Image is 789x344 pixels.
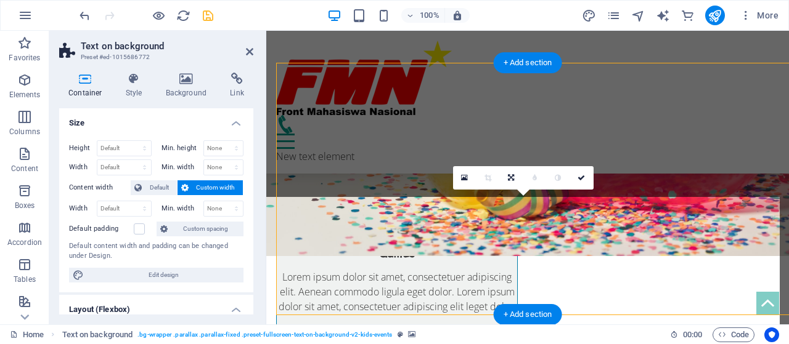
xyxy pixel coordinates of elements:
span: Click to select. Double-click to edit [62,327,133,342]
button: reload [176,8,190,23]
span: Edit design [88,268,240,282]
i: This element is a customizable preset [398,331,403,338]
h4: Size [59,108,253,130]
a: Select files from the file manager, stock photos, or upload file(s) [453,166,476,190]
span: Custom spacing [171,222,240,236]
button: text_generator [656,8,671,23]
div: + Add section [494,52,562,73]
button: navigator [631,8,646,23]
i: Pages (Ctrl+Alt+S) [607,9,621,23]
a: Blur [523,166,547,190]
button: Custom width [178,180,243,195]
h2: Text on background [81,41,253,52]
button: save [200,8,215,23]
p: Content [11,164,38,174]
span: : [692,330,693,339]
button: pages [607,8,621,23]
h4: Link [221,73,253,98]
span: Code [718,327,749,342]
a: GamesLorem ipsum dolor sit amet, consectetuer adipiscing elit. Aenean commodo ligula eget dolor. ... [10,160,251,307]
button: undo [77,8,92,23]
i: On resize automatically adjust zoom level to fit chosen device. [452,10,463,21]
p: Boxes [15,201,35,210]
label: Content width [69,180,131,195]
button: Usercentrics [764,327,779,342]
p: Tables [14,274,36,284]
p: Accordion [7,238,42,247]
i: Publish [708,9,722,23]
label: Width [69,164,97,170]
h3: Preset #ed-1015686772 [81,52,229,63]
label: Min. width [161,205,203,212]
span: Custom width [192,180,240,195]
i: AI Writer [656,9,670,23]
h6: 100% [420,8,439,23]
label: Default padding [69,222,134,236]
a: Greyscale [547,166,570,190]
button: Code [713,327,754,342]
i: Commerce [681,9,695,23]
p: Columns [9,127,40,137]
label: Height [69,145,97,151]
a: Change orientation [500,166,523,190]
a: Click to cancel selection. Double-click to open Pages [10,327,44,342]
span: Default [145,180,173,195]
div: + Add section [494,304,562,325]
nav: breadcrumb [62,327,415,342]
a: Crop mode [476,166,500,190]
label: Width [69,205,97,212]
p: Favorites [9,53,40,63]
i: Design (Ctrl+Alt+Y) [582,9,596,23]
h4: Layout (Flexbox) [59,295,253,317]
button: 100% [401,8,445,23]
i: Save (Ctrl+S) [201,9,215,23]
button: commerce [681,8,695,23]
button: Custom spacing [157,222,243,236]
p: Elements [9,90,41,100]
i: Undo: Change text (Ctrl+Z) [78,9,92,23]
h6: Session time [670,327,703,342]
button: Default [131,180,177,195]
h4: Container [59,73,117,98]
i: Reload page [176,9,190,23]
label: Min. width [161,164,203,170]
span: 00 00 [683,327,702,342]
button: publish [705,6,725,25]
i: This element contains a background [408,331,415,338]
div: Default content width and padding can be changed under Design. [69,241,243,262]
button: More [735,6,783,25]
h4: Style [117,73,157,98]
h4: Background [157,73,221,98]
button: Edit design [69,268,243,282]
span: . bg-wrapper .parallax .parallax-fixed .preset-fullscreen-text-on-background-v2-kids-events [137,327,392,342]
label: Min. height [161,145,203,151]
span: More [740,9,779,22]
button: design [582,8,597,23]
a: Confirm ( Ctrl ⏎ ) [570,166,594,190]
